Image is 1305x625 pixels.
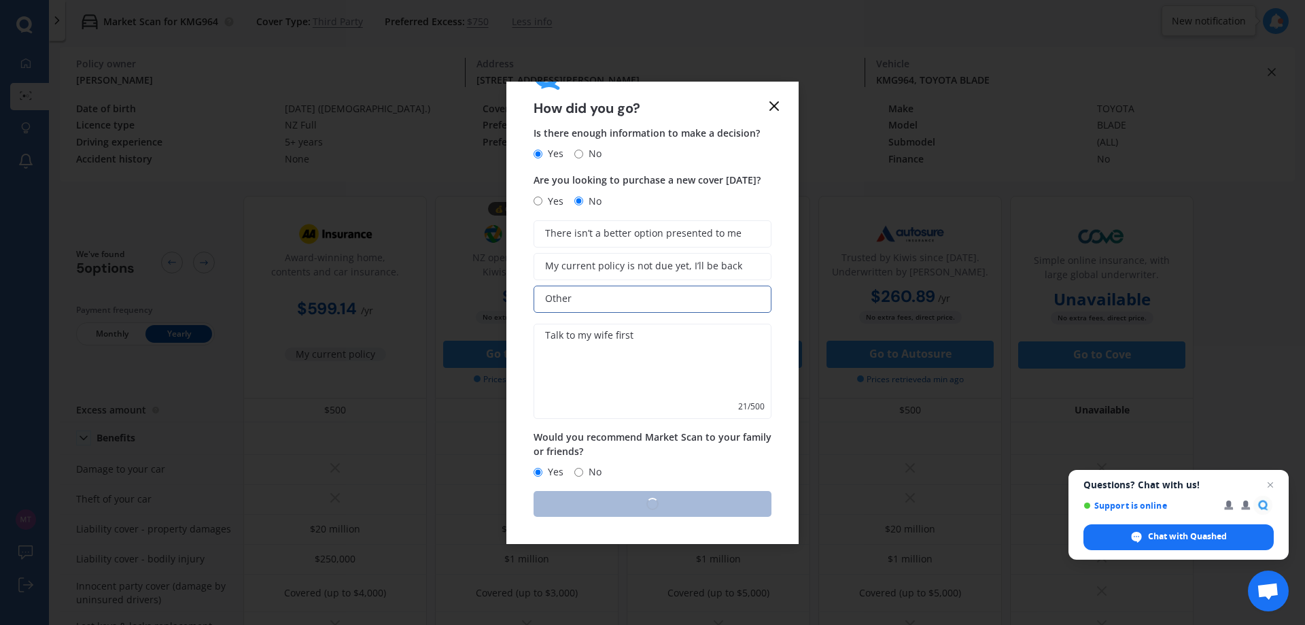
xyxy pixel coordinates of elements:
span: No [583,146,602,162]
span: Are you looking to purchase a new cover [DATE]? [534,174,761,187]
span: Yes [542,193,563,209]
span: Other [545,293,572,305]
span: Yes [542,464,563,480]
span: No [583,193,602,209]
span: No [583,464,602,480]
span: Yes [542,146,563,162]
input: Yes [534,150,542,158]
span: Chat with Quashed [1083,524,1274,550]
input: No [574,150,583,158]
input: Yes [534,197,542,205]
span: There isn’t a better option presented to me [545,228,742,239]
span: Questions? Chat with us! [1083,479,1274,490]
span: Chat with Quashed [1148,530,1227,543]
textarea: Talk to my wife first [534,324,771,419]
span: 21 / 500 [738,400,765,413]
div: How did you go? [534,62,771,116]
input: No [574,468,583,477]
a: Open chat [1248,571,1289,611]
span: Support is online [1083,501,1215,511]
input: Yes [534,468,542,477]
input: No [574,197,583,205]
span: Would you recommend Market Scan to your family or friends? [534,430,771,458]
span: My current policy is not due yet, I’ll be back [545,260,742,272]
span: Is there enough information to make a decision? [534,126,760,139]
